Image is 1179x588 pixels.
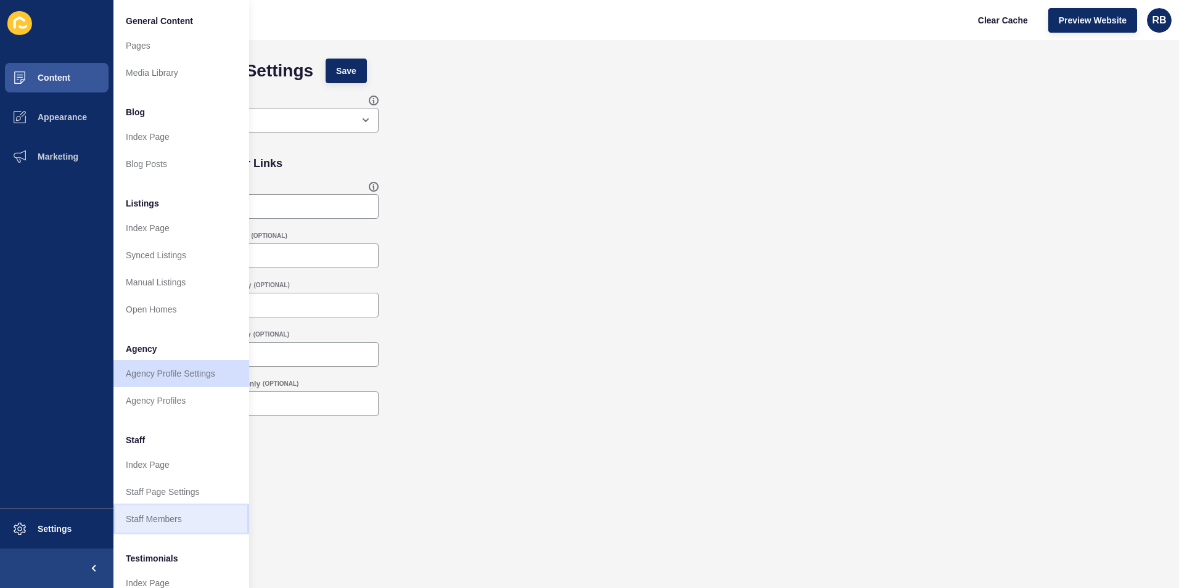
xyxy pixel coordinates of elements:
[1152,14,1166,27] span: RB
[967,8,1038,33] button: Clear Cache
[263,380,298,388] span: (OPTIONAL)
[113,32,249,59] a: Pages
[113,269,249,296] a: Manual Listings
[1059,14,1127,27] span: Preview Website
[132,330,251,340] label: Sold - Versatile/Minimal sites only
[113,214,249,242] a: Index Page
[113,296,249,323] a: Open Homes
[126,15,193,27] span: General Content
[113,360,249,387] a: Agency Profile Settings
[251,232,287,240] span: (OPTIONAL)
[126,434,145,446] span: Staff
[336,65,356,77] span: Save
[113,150,249,178] a: Blog Posts
[978,14,1028,27] span: Clear Cache
[132,108,379,133] div: open menu
[113,123,249,150] a: Index Page
[126,197,159,210] span: Listings
[126,343,157,355] span: Agency
[113,451,249,478] a: Index Page
[113,505,249,533] a: Staff Members
[113,387,249,414] a: Agency Profiles
[253,281,289,290] span: (OPTIONAL)
[126,552,178,565] span: Testimonials
[113,242,249,269] a: Synced Listings
[253,330,289,339] span: (OPTIONAL)
[113,59,249,86] a: Media Library
[326,59,367,83] button: Save
[113,478,249,505] a: Staff Page Settings
[1048,8,1137,33] button: Preview Website
[126,106,145,118] span: Blog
